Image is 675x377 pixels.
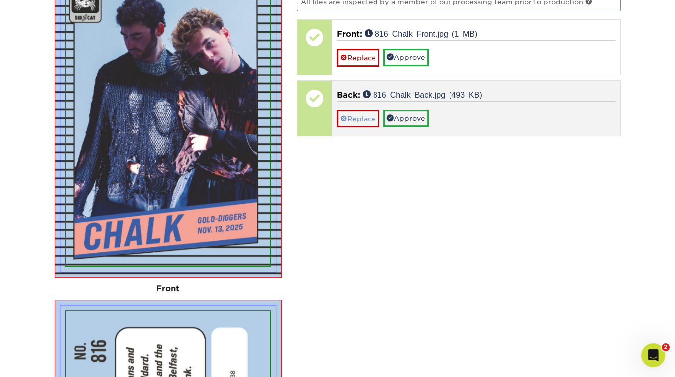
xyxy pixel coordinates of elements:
[337,110,379,127] a: Replace
[383,110,429,127] a: Approve
[2,347,84,374] iframe: Google Customer Reviews
[337,90,360,100] span: Back:
[641,343,665,367] iframe: Intercom live chat
[55,278,282,300] div: Front
[337,29,362,39] span: Front:
[662,343,670,351] span: 2
[365,29,477,37] a: 816 Chalk Front.jpg (1 MB)
[383,49,429,66] a: Approve
[337,49,379,66] a: Replace
[363,90,482,98] a: 816 Chalk Back.jpg (493 KB)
